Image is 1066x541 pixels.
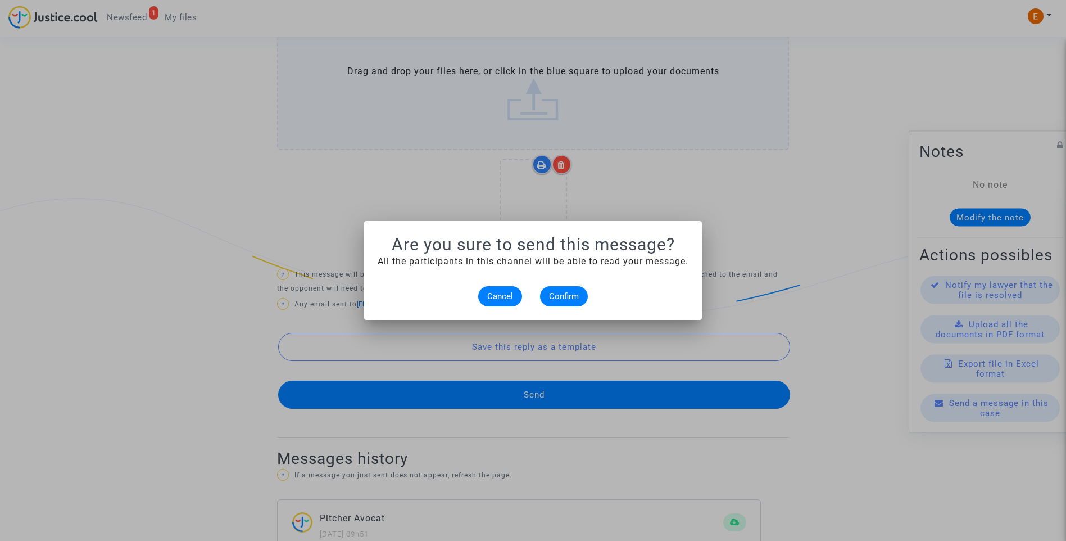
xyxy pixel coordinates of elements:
[487,291,513,301] span: Cancel
[540,286,588,306] button: Confirm
[478,286,522,306] button: Cancel
[378,235,688,255] h1: Are you sure to send this message?
[549,291,579,301] span: Confirm
[378,256,688,267] span: All the participants in this channel will be able to read your message.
